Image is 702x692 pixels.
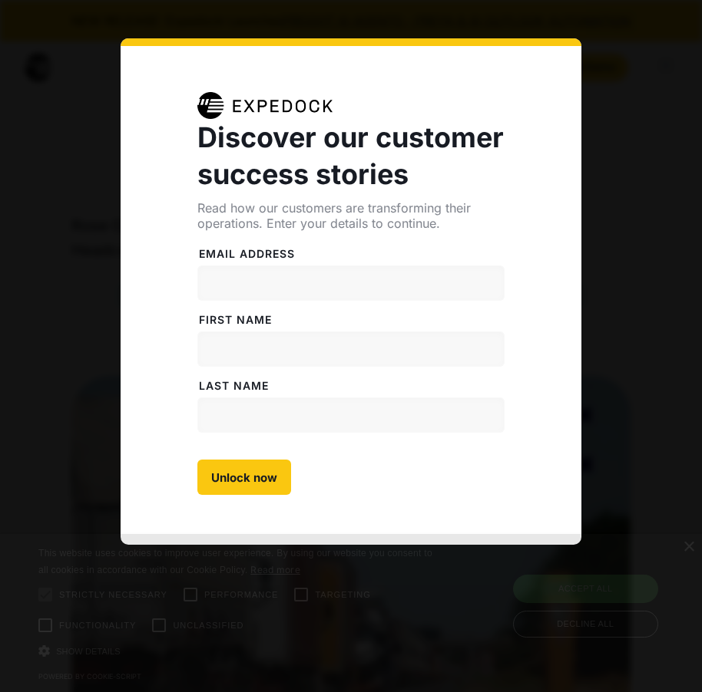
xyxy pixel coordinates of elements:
div: Read how our customers are transforming their operations. Enter your details to continue. [197,200,505,231]
span: Show details [56,647,121,656]
span: Unclassified [173,619,243,632]
div: Accept all [513,575,659,602]
a: Read more [250,564,300,575]
input: Unlock now [197,460,291,495]
strong: Discover our customer success stories [197,120,504,191]
span: Functionality [59,619,136,632]
form: Case Studies Form [197,231,505,495]
label: Email address [197,246,505,262]
span: Strictly necessary [59,588,167,601]
div: Decline all [513,611,659,638]
span: Targeting [315,588,370,601]
span: This website uses cookies to improve user experience. By using our website you consent to all coo... [38,548,432,576]
a: Powered by cookie-script [38,672,141,680]
label: FiRST NAME [197,312,505,328]
div: Close [683,542,694,553]
label: LAST NAME [197,378,505,394]
span: Performance [204,588,279,601]
div: Show details [38,643,445,659]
